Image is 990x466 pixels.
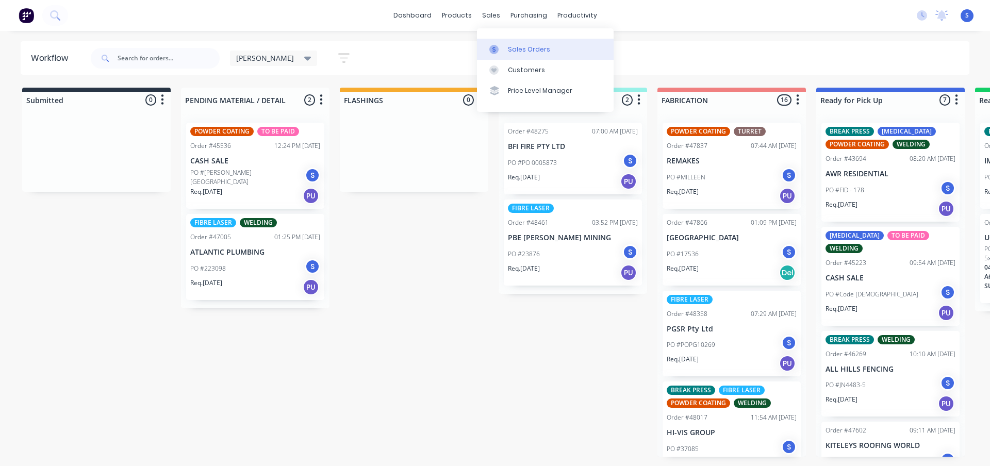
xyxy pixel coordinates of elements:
[826,258,866,268] div: Order #45223
[751,141,797,151] div: 07:44 AM [DATE]
[826,140,889,149] div: POWDER COATING
[508,173,540,182] p: Req. [DATE]
[240,218,277,227] div: WELDING
[190,187,222,196] p: Req. [DATE]
[826,335,874,344] div: BREAK PRESS
[508,204,554,213] div: FIBRE LASER
[779,188,796,204] div: PU
[508,142,638,151] p: BFI FIRE PTY LTD
[910,258,955,268] div: 09:54 AM [DATE]
[734,127,766,136] div: TURRET
[552,8,602,23] div: productivity
[477,60,614,80] a: Customers
[719,386,765,395] div: FIBRE LASER
[508,86,572,95] div: Price Level Manager
[910,349,955,359] div: 10:10 AM [DATE]
[940,285,955,300] div: S
[667,218,707,227] div: Order #47866
[622,153,638,169] div: S
[667,340,715,349] p: PO #POPG10269
[505,8,552,23] div: purchasing
[826,395,857,404] p: Req. [DATE]
[667,325,797,334] p: PGSR Pty Ltd
[504,123,642,194] div: Order #4827507:00 AM [DATE]BFI FIRE PTY LTDPO #PO 0005873SReq.[DATE]PU
[821,227,960,326] div: [MEDICAL_DATA]TO BE PAIDWELDINGOrder #4522309:54 AM [DATE]CASH SALEPO #Code [DEMOGRAPHIC_DATA]SRe...
[190,232,231,242] div: Order #47005
[667,173,705,182] p: PO #MILLEEN
[592,127,638,136] div: 07:00 AM [DATE]
[305,168,320,183] div: S
[305,259,320,274] div: S
[663,214,801,286] div: Order #4786601:09 PM [DATE][GEOGRAPHIC_DATA]PO #17536SReq.[DATE]Del
[938,201,954,217] div: PU
[826,274,955,282] p: CASH SALE
[303,279,319,295] div: PU
[667,264,699,273] p: Req. [DATE]
[781,244,797,260] div: S
[781,168,797,183] div: S
[826,365,955,374] p: ALL HILLS FENCING
[826,186,864,195] p: PO #FID - 178
[508,45,550,54] div: Sales Orders
[508,264,540,273] p: Req. [DATE]
[940,375,955,391] div: S
[31,52,73,64] div: Workflow
[938,305,954,321] div: PU
[667,295,713,304] div: FIBRE LASER
[388,8,437,23] a: dashboard
[826,426,866,435] div: Order #47602
[821,331,960,417] div: BREAK PRESSWELDINGOrder #4626910:10 AM [DATE]ALL HILLS FENCINGPO #JN4483-5SReq.[DATE]PU
[826,231,884,240] div: [MEDICAL_DATA]
[779,355,796,372] div: PU
[878,127,936,136] div: [MEDICAL_DATA]
[508,218,549,227] div: Order #48461
[190,157,320,165] p: CASH SALE
[826,244,863,253] div: WELDING
[667,428,797,437] p: HI-VIS GROUP
[667,141,707,151] div: Order #47837
[508,158,557,168] p: PO #PO 0005873
[826,304,857,313] p: Req. [DATE]
[667,309,707,319] div: Order #48358
[667,386,715,395] div: BREAK PRESS
[620,173,637,190] div: PU
[938,395,954,412] div: PU
[826,127,874,136] div: BREAK PRESS
[781,335,797,351] div: S
[190,218,236,227] div: FIBRE LASER
[779,264,796,281] div: Del
[19,8,34,23] img: Factory
[667,355,699,364] p: Req. [DATE]
[190,141,231,151] div: Order #45536
[477,39,614,59] a: Sales Orders
[667,127,730,136] div: POWDER COATING
[826,154,866,163] div: Order #43694
[257,127,299,136] div: TO BE PAID
[274,141,320,151] div: 12:24 PM [DATE]
[622,244,638,260] div: S
[508,249,540,259] p: PO #23876
[887,231,929,240] div: TO BE PAID
[437,8,477,23] div: products
[965,11,969,20] span: S
[734,398,771,408] div: WELDING
[667,234,797,242] p: [GEOGRAPHIC_DATA]
[667,413,707,422] div: Order #48017
[893,140,930,149] div: WELDING
[826,200,857,209] p: Req. [DATE]
[236,53,294,63] span: [PERSON_NAME]
[508,234,638,242] p: PBE [PERSON_NAME] MINING
[186,214,324,300] div: FIBRE LASERWELDINGOrder #4700501:25 PM [DATE]ATLANTIC PLUMBINGPO #223098SReq.[DATE]PU
[477,8,505,23] div: sales
[620,264,637,281] div: PU
[667,398,730,408] div: POWDER COATING
[274,232,320,242] div: 01:25 PM [DATE]
[592,218,638,227] div: 03:52 PM [DATE]
[910,154,955,163] div: 08:20 AM [DATE]
[940,180,955,196] div: S
[477,80,614,101] a: Price Level Manager
[663,123,801,209] div: POWDER COATINGTURRETOrder #4783707:44 AM [DATE]REMAKESPO #MILLEENSReq.[DATE]PU
[910,426,955,435] div: 09:11 AM [DATE]
[751,218,797,227] div: 01:09 PM [DATE]
[303,188,319,204] div: PU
